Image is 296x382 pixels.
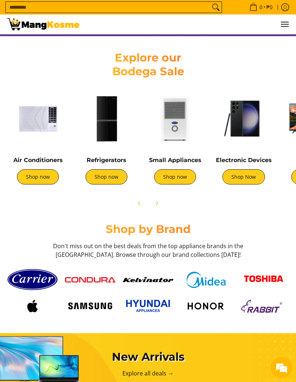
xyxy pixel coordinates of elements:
[79,51,217,78] h2: Explore our Bodega Sale
[131,195,147,211] button: Previous
[238,297,289,315] img: Logo rabbit
[280,14,289,34] button: Menu
[7,18,79,30] img: Mang Kosme: Your Home Appliances Warehouse Sale Partner!
[265,5,274,10] span: ₱0
[15,91,126,164] span: We are offline. Please leave us a message.
[51,242,245,259] h3: Don't miss out on the best deals from the top appliance brands in the [GEOGRAPHIC_DATA]. Browse t...
[247,3,275,11] span: •
[210,2,222,13] button: Search
[258,5,264,10] span: 0
[123,297,173,315] img: Hyundai 2
[180,272,231,288] img: Midea logo 405e5d5e af7e 429b b899 c48f4df307b6
[149,195,165,211] button: Next
[7,222,289,236] h2: Shop by Brand
[122,369,174,377] a: Explore all deals →
[4,198,138,223] textarea: Type your message and click 'Submit'
[76,88,137,149] img: Refrigerators
[180,297,231,315] img: Logo honor
[17,169,59,184] a: Shop now
[118,4,136,21] div: Minimize live chat window
[65,299,116,313] img: Logo samsung wordmark
[238,270,289,290] img: Toshiba logo
[222,169,265,184] a: Shop Now
[213,88,274,149] img: Electronic Devices
[144,88,206,149] img: Small Appliances
[154,169,196,184] a: Shop now
[123,277,173,282] img: Kelvinator button 9a26f67e caed 448c 806d e01e406ddbdc
[13,157,63,164] a: Air Conditioners
[7,88,69,149] img: Air Conditioners
[87,14,289,34] nav: Main Menu
[65,277,116,283] img: Condura logo red
[105,223,131,233] em: Submit
[149,157,201,164] a: Small Appliances
[38,41,121,50] div: Leave a message
[87,157,126,164] a: Refrigerators
[216,157,272,164] a: Electronic Devices
[7,297,58,315] img: Logo apple
[87,14,289,34] ul: Customer Navigation
[7,266,58,293] img: Carrier logo 1 98356 9b90b2e1 0bd1 49ad 9aa2 9ddb2e94a36b
[86,169,127,184] a: Shop now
